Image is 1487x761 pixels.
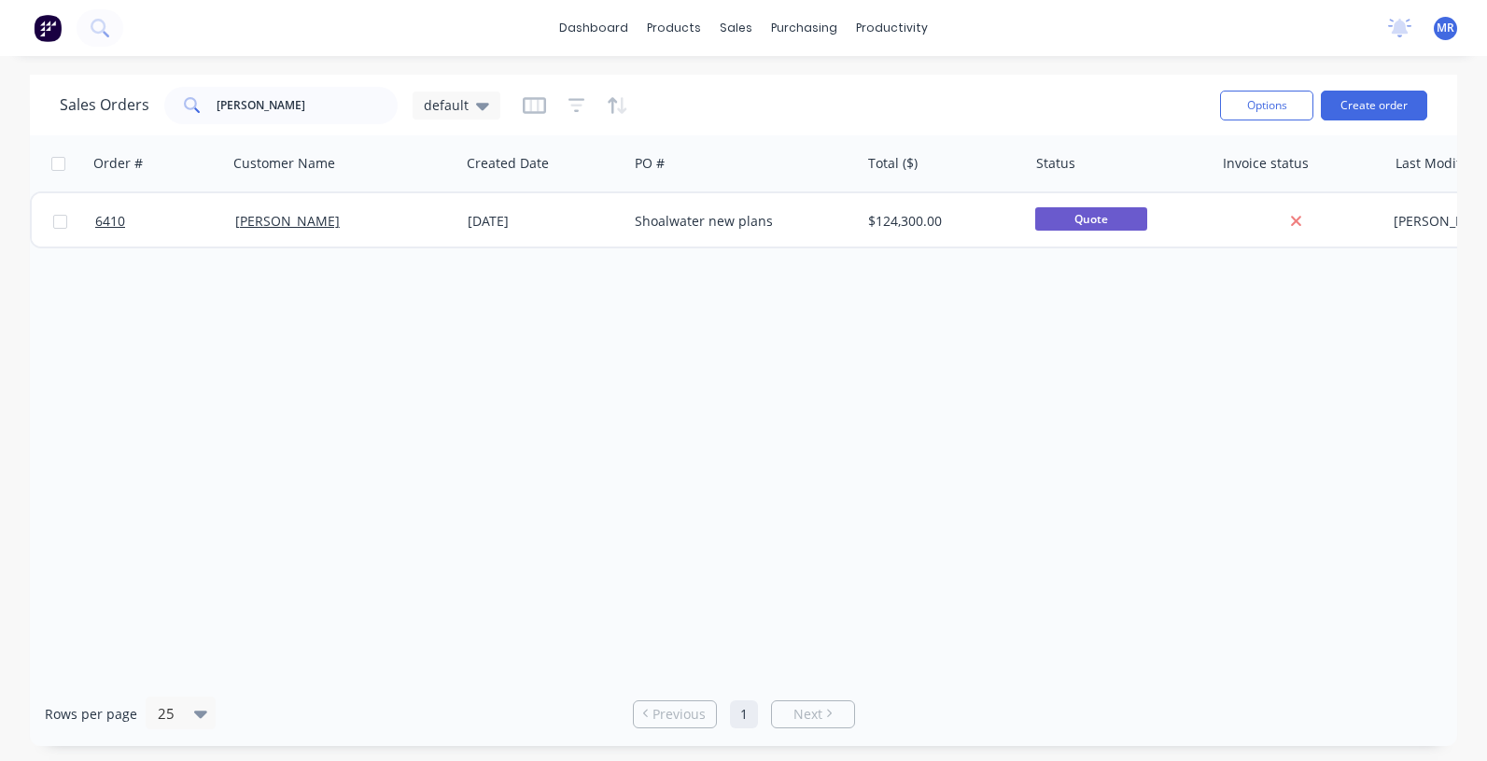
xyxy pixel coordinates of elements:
[95,193,235,249] a: 6410
[762,14,847,42] div: purchasing
[60,96,149,114] h1: Sales Orders
[1437,20,1454,36] span: MR
[233,154,335,173] div: Customer Name
[217,87,399,124] input: Search...
[468,212,620,231] div: [DATE]
[424,95,469,115] span: default
[235,212,340,230] a: [PERSON_NAME]
[1223,154,1309,173] div: Invoice status
[1220,91,1313,120] button: Options
[45,705,137,724] span: Rows per page
[847,14,937,42] div: productivity
[635,154,665,173] div: PO #
[772,705,854,724] a: Next page
[1321,91,1427,120] button: Create order
[793,705,822,724] span: Next
[95,212,125,231] span: 6410
[467,154,549,173] div: Created Date
[1036,154,1075,173] div: Status
[34,14,62,42] img: Factory
[634,705,716,724] a: Previous page
[635,212,842,231] div: Shoalwater new plans
[710,14,762,42] div: sales
[550,14,638,42] a: dashboard
[93,154,143,173] div: Order #
[868,212,1013,231] div: $124,300.00
[1035,207,1147,231] span: Quote
[625,700,863,728] ul: Pagination
[652,705,706,724] span: Previous
[730,700,758,728] a: Page 1 is your current page
[638,14,710,42] div: products
[868,154,918,173] div: Total ($)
